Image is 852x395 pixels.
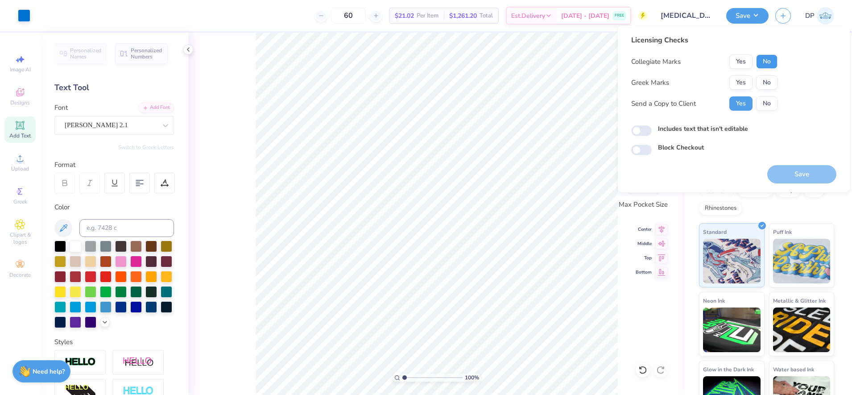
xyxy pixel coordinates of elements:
[729,54,753,69] button: Yes
[70,47,102,60] span: Personalized Names
[636,255,652,261] span: Top
[11,165,29,172] span: Upload
[636,269,652,275] span: Bottom
[658,143,704,152] label: Block Checkout
[561,11,609,21] span: [DATE] - [DATE]
[773,308,831,352] img: Metallic & Glitter Ink
[131,47,162,60] span: Personalized Numbers
[703,296,725,305] span: Neon Ink
[726,8,769,24] button: Save
[699,202,742,215] div: Rhinestones
[395,11,414,21] span: $21.02
[729,75,753,90] button: Yes
[480,11,493,21] span: Total
[449,11,477,21] span: $1,261.20
[417,11,438,21] span: Per Item
[756,96,778,111] button: No
[773,227,792,237] span: Puff Ink
[773,296,826,305] span: Metallic & Glitter Ink
[9,132,31,139] span: Add Text
[9,271,31,279] span: Decorate
[703,308,761,352] img: Neon Ink
[631,57,681,67] div: Collegiate Marks
[658,124,748,133] label: Includes text that isn't editable
[703,239,761,283] img: Standard
[54,103,68,113] label: Font
[139,103,174,113] div: Add Font
[4,231,36,245] span: Clipart & logos
[118,144,174,151] button: Switch to Greek Letters
[756,54,778,69] button: No
[756,75,778,90] button: No
[817,7,834,25] img: Darlene Padilla
[13,198,27,205] span: Greek
[631,99,696,109] div: Send a Copy to Client
[631,35,778,46] div: Licensing Checks
[654,7,720,25] input: Untitled Design
[636,226,652,233] span: Center
[773,365,814,374] span: Water based Ink
[33,367,65,376] strong: Need help?
[729,96,753,111] button: Yes
[79,219,174,237] input: e.g. 7428 c
[54,337,174,347] div: Styles
[805,11,815,21] span: DP
[54,82,174,94] div: Text Tool
[331,8,366,24] input: – –
[123,357,154,368] img: Shadow
[54,202,174,212] div: Color
[636,241,652,247] span: Middle
[773,239,831,283] img: Puff Ink
[631,78,669,88] div: Greek Marks
[703,227,727,237] span: Standard
[703,365,754,374] span: Glow in the Dark Ink
[511,11,545,21] span: Est. Delivery
[10,99,30,106] span: Designs
[54,160,175,170] div: Format
[65,357,96,367] img: Stroke
[10,66,31,73] span: Image AI
[465,374,479,382] span: 100 %
[805,7,834,25] a: DP
[615,12,624,19] span: FREE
